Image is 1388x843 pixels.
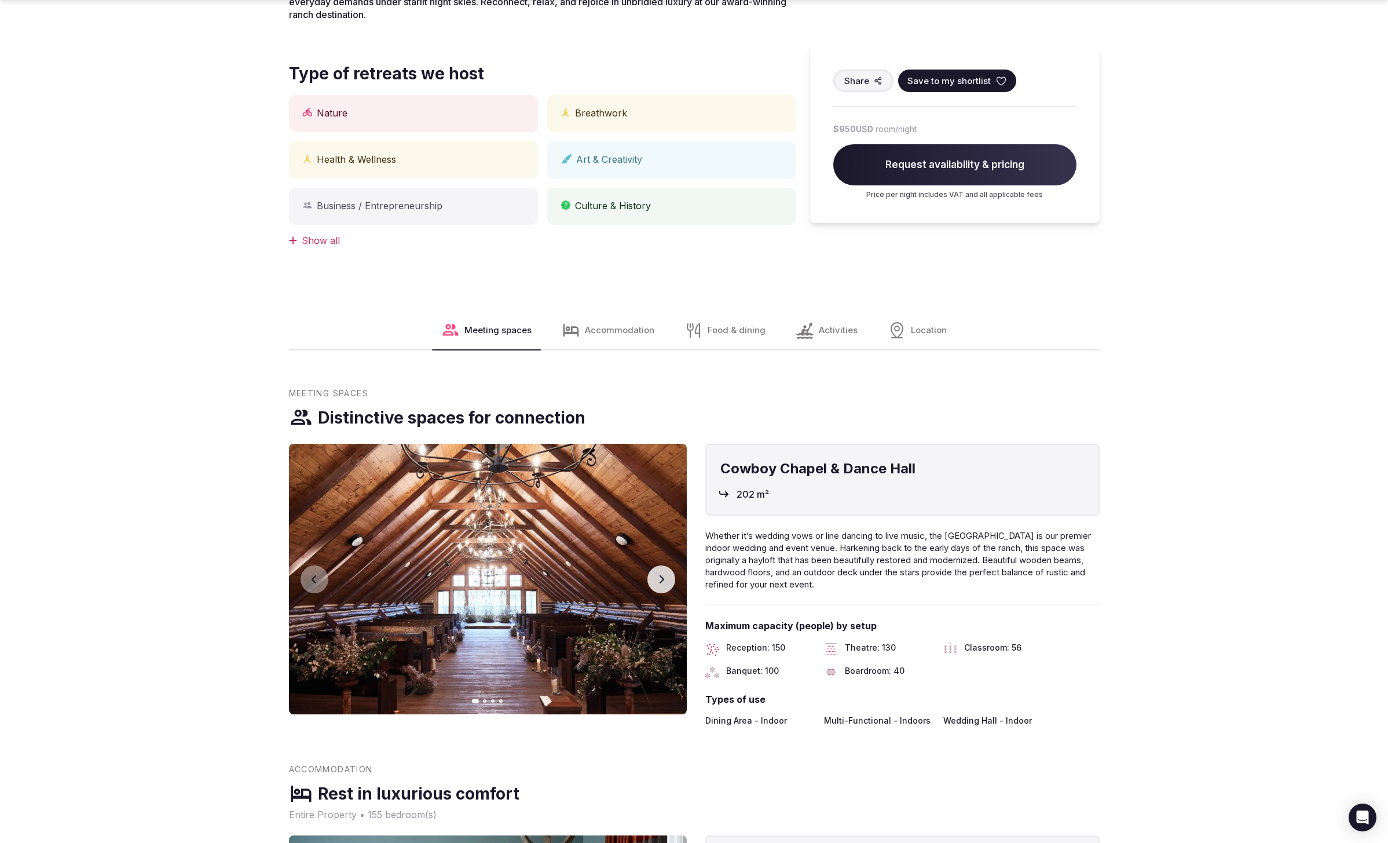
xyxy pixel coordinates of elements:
button: Go to slide 3 [491,699,495,703]
span: Entire Property • 155 bedroom(s) [289,808,1100,821]
span: Whether it’s wedding vows or line dancing to live music, the [GEOGRAPHIC_DATA] is our premier ind... [705,530,1091,590]
span: Meeting spaces [464,324,532,336]
span: Activities [819,324,858,336]
button: Go to slide 4 [499,699,503,703]
span: Maximum capacity (people) by setup [705,619,1100,632]
span: Meeting Spaces [289,388,369,399]
h3: Distinctive spaces for connection [318,407,585,429]
div: Open Intercom Messenger [1349,804,1376,831]
span: Classroom: 56 [964,642,1021,656]
span: Wedding Hall - Indoor [943,715,1032,727]
span: Accommodation [585,324,654,336]
span: Banquet: 100 [726,665,779,679]
button: Go to slide 1 [472,699,479,704]
span: Multi-Functional - Indoors [824,715,931,727]
span: Dining Area - Indoor [705,715,787,727]
h4: Cowboy Chapel & Dance Hall [720,459,1085,479]
span: Types of use [705,693,1100,706]
span: Accommodation [289,764,373,775]
button: Go to slide 2 [483,699,486,703]
span: Boardroom: 40 [845,665,904,679]
span: Food & dining [708,324,766,336]
img: Gallery image 1 [289,444,687,714]
span: Reception: 150 [726,642,785,656]
span: Theatre: 130 [845,642,896,656]
span: Location [911,324,947,336]
span: 202 m² [737,488,769,501]
h3: Rest in luxurious comfort [318,783,519,805]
